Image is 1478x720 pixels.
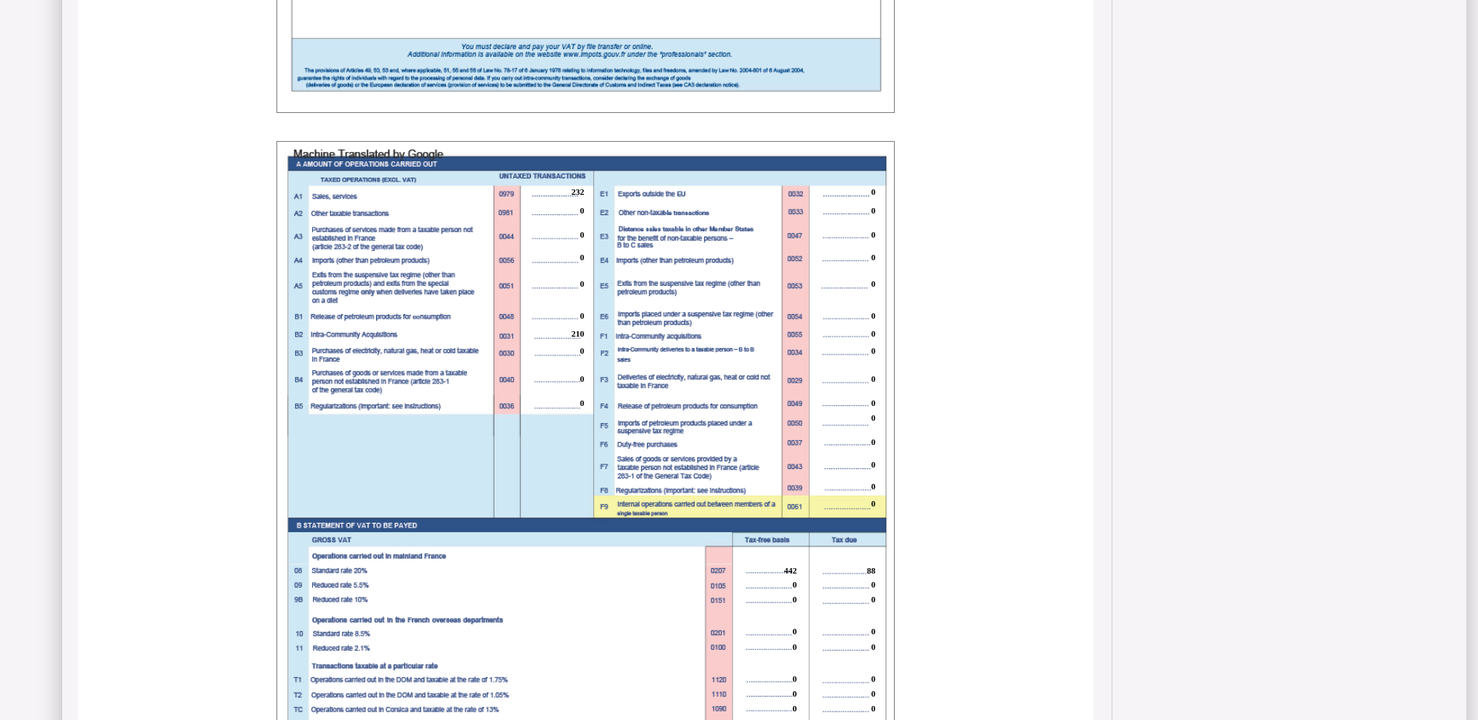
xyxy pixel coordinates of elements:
span: 0 [871,398,876,408]
span: 0 [793,626,797,636]
span: 0 [871,329,876,338]
span: 0 [580,230,585,239]
span: 0 [871,626,876,636]
span: 0 [871,689,876,698]
span: 0 [871,460,876,469]
span: 0 [871,311,876,320]
span: 0 [871,437,876,446]
span: 88 [867,566,875,575]
span: 0 [871,413,876,422]
span: 0 [871,346,876,355]
span: 0 [871,704,876,713]
span: 0 [580,311,585,320]
span: 0 [793,704,797,713]
span: 442 [784,566,797,575]
span: 0 [871,279,876,288]
span: 0 [580,398,585,408]
span: 0 [793,580,797,589]
span: 0 [871,595,876,604]
span: 232 [572,187,585,196]
span: 0 [871,374,876,383]
span: 0 [871,187,876,196]
span: 0 [793,674,797,683]
span: 0 [793,642,797,651]
span: 0 [871,642,876,651]
span: 0 [871,580,876,589]
span: 0 [871,230,876,239]
span: 0 [793,689,797,698]
span: 0 [580,374,585,383]
span: 210 [572,329,585,338]
span: 0 [580,252,585,262]
span: 0 [580,279,585,288]
span: 0 [871,482,876,491]
span: 0 [871,674,876,683]
span: 0 [793,595,797,604]
span: 0 [871,499,876,508]
span: 0 [580,206,585,215]
span: 0 [871,206,876,215]
span: 0 [871,252,876,262]
span: 0 [580,346,585,355]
